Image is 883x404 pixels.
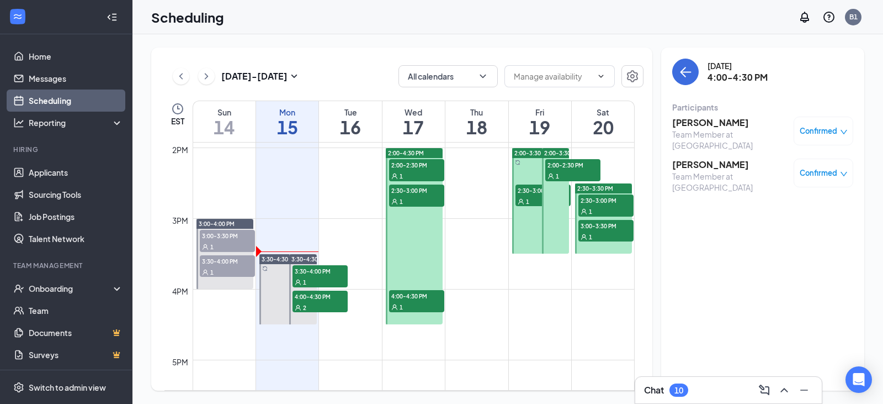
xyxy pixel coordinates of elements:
div: Wed [382,107,445,118]
svg: SmallChevronDown [288,70,301,83]
div: Tue [319,107,381,118]
h1: 16 [319,118,381,137]
svg: Analysis [13,117,24,128]
svg: User [547,173,554,180]
span: 4:00-4:30 PM [292,291,348,302]
span: 1 [526,198,529,206]
span: 1 [400,303,403,311]
svg: User [202,269,209,276]
a: September 16, 2025 [319,101,381,142]
svg: Sync [515,160,520,165]
a: September 15, 2025 [256,101,318,142]
span: 1 [400,172,403,180]
svg: Collapse [107,12,118,23]
div: 2pm [170,144,190,156]
span: 1 [556,172,559,180]
div: Fri [509,107,571,118]
h1: 14 [193,118,256,137]
span: 1 [589,208,592,216]
span: Confirmed [800,167,837,179]
h3: Chat [644,384,664,396]
span: 3:00-3:30 PM [578,220,634,231]
span: 3:30-4:30 PM [262,255,297,263]
div: Sat [572,107,634,118]
button: ComposeMessage [756,381,773,399]
div: 3pm [170,214,190,227]
svg: User [581,208,587,215]
span: 4:00-4:30 PM [389,290,444,301]
div: Team Member at [GEOGRAPHIC_DATA] [672,171,788,193]
div: Sun [193,107,256,118]
svg: ArrowLeft [679,65,692,78]
div: 5pm [170,356,190,368]
div: [DATE] [708,60,768,71]
span: 2:30-3:00 PM [515,185,571,196]
svg: QuestionInfo [822,11,836,24]
span: Confirmed [800,125,837,137]
svg: Notifications [798,11,811,24]
span: 1 [400,198,403,206]
h1: 17 [382,118,445,137]
svg: User [391,198,398,205]
svg: Settings [13,382,24,393]
svg: ChevronLeft [175,70,187,83]
span: 3:30-4:30 PM [291,255,327,263]
span: 2:00-3:30 PM [514,149,550,157]
svg: User [518,198,524,205]
span: 3:30-4:00 PM [200,255,255,266]
a: DocumentsCrown [29,322,123,344]
span: 1 [210,243,214,251]
div: B1 [849,12,858,22]
svg: User [202,244,209,250]
span: 2:00-2:30 PM [545,159,600,170]
span: 2:30-3:00 PM [578,195,634,206]
svg: ChevronRight [201,70,212,83]
a: September 17, 2025 [382,101,445,142]
span: 2:30-3:00 PM [389,185,444,196]
a: Messages [29,67,123,90]
span: 3:30-4:00 PM [292,265,348,276]
svg: UserCheck [13,283,24,294]
a: September 19, 2025 [509,101,571,142]
h1: 19 [509,118,571,137]
h1: 15 [256,118,318,137]
svg: WorkstreamLogo [12,11,23,22]
svg: User [391,304,398,311]
button: Settings [621,65,643,87]
span: down [840,128,848,136]
span: 1 [210,269,214,276]
div: 10 [674,386,683,395]
a: Job Postings [29,206,123,228]
a: SurveysCrown [29,344,123,366]
a: Applicants [29,161,123,183]
a: Sourcing Tools [29,183,123,206]
span: 2:00-2:30 PM [389,159,444,170]
svg: User [391,173,398,180]
div: Reporting [29,117,124,128]
svg: ChevronDown [597,72,605,81]
button: ChevronUp [775,381,793,399]
svg: Settings [626,70,639,83]
a: Talent Network [29,228,123,250]
div: Mon [256,107,318,118]
svg: Sync [262,266,268,271]
h1: 18 [445,118,508,137]
span: 1 [303,279,306,286]
svg: User [295,279,301,286]
a: September 20, 2025 [572,101,634,142]
span: 1 [589,233,592,241]
div: Open Intercom Messenger [845,366,872,393]
h3: [DATE] - [DATE] [221,70,288,82]
svg: User [295,305,301,311]
svg: User [581,234,587,240]
span: EST [171,116,184,127]
div: Onboarding [29,283,114,294]
svg: ChevronDown [477,71,488,82]
h3: 4:00-4:30 PM [708,71,768,83]
input: Manage availability [514,70,592,82]
svg: Clock [171,102,184,116]
svg: Minimize [797,384,811,397]
span: down [840,170,848,178]
button: back-button [672,59,699,85]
